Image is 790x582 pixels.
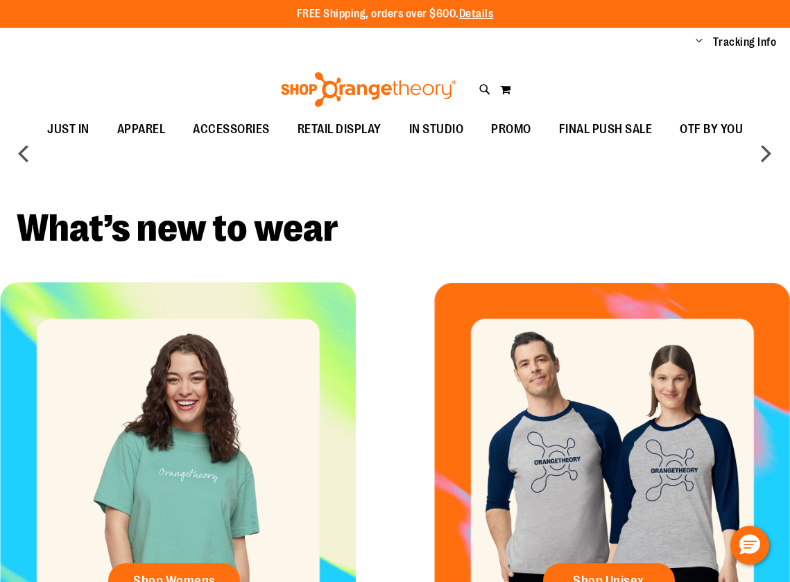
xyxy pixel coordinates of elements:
h2: What’s new to wear [17,209,773,248]
span: ACCESSORIES [193,114,270,145]
a: ACCESSORIES [179,114,284,146]
button: Hello, have a question? Let’s chat. [730,526,769,565]
a: PROMO [477,114,545,146]
a: RETAIL DISPLAY [284,114,395,146]
span: OTF BY YOU [680,114,743,145]
button: Account menu [696,35,703,49]
a: Details [459,8,494,20]
a: IN STUDIO [395,114,478,146]
button: next [752,139,780,167]
span: JUST IN [47,114,89,145]
a: JUST IN [33,114,103,146]
span: RETAIL DISPLAY [298,114,381,145]
a: OTF BY YOU [666,114,757,146]
p: FREE Shipping, orders over $600. [297,6,494,22]
a: Tracking Info [713,35,777,50]
span: PROMO [491,114,531,145]
a: APPAREL [103,114,180,146]
span: FINAL PUSH SALE [559,114,653,145]
img: Shop Orangetheory [279,72,458,107]
span: APPAREL [117,114,166,145]
button: prev [10,139,38,167]
a: FINAL PUSH SALE [545,114,667,146]
span: IN STUDIO [409,114,464,145]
